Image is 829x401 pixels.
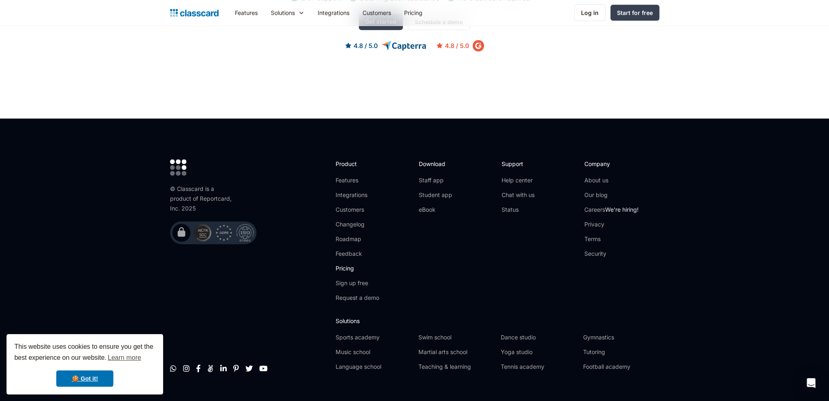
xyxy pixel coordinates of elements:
[336,191,379,199] a: Integrations
[610,5,659,21] a: Start for free
[617,9,653,17] div: Start for free
[801,373,821,393] div: Open Intercom Messenger
[502,206,535,214] a: Status
[584,160,639,168] h2: Company
[336,317,659,325] h2: Solutions
[501,333,577,341] a: Dance studio
[584,191,639,199] a: Our blog
[106,352,142,364] a: learn more about cookies
[7,334,163,394] div: cookieconsent
[207,364,214,372] a: 
[56,370,113,387] a: dismiss cookie message
[271,9,295,17] div: Solutions
[502,191,535,199] a: Chat with us
[581,9,599,17] div: Log in
[336,348,411,356] a: Music school
[336,235,379,243] a: Roadmap
[583,333,659,341] a: Gymnastics
[170,7,219,19] a: home
[336,176,379,184] a: Features
[583,363,659,371] a: Football academy
[584,235,639,243] a: Terms
[14,342,155,364] span: This website uses cookies to ensure you get the best experience on our website.
[233,364,239,372] a: 
[336,206,379,214] a: Customers
[574,4,606,21] a: Log in
[336,250,379,258] a: Feedback
[418,160,452,168] h2: Download
[336,279,379,287] a: Sign up free
[502,160,535,168] h2: Support
[418,191,452,199] a: Student app
[356,4,398,22] a: Customers
[398,4,429,22] a: Pricing
[584,176,639,184] a: About us
[336,220,379,228] a: Changelog
[259,364,267,372] a: 
[418,176,452,184] a: Staff app
[170,184,235,213] div: © Classcard is a product of Reportcard, Inc. 2025
[196,364,201,372] a: 
[418,348,494,356] a: Martial arts school
[336,294,379,302] a: Request a demo
[336,363,411,371] a: Language school
[501,348,577,356] a: Yoga studio
[220,364,227,372] a: 
[418,333,494,341] a: Swim school
[336,264,379,273] a: Pricing
[584,206,639,214] a: CareersWe're hiring!
[583,348,659,356] a: Tutoring
[336,160,379,168] h2: Product
[418,206,452,214] a: eBook
[502,176,535,184] a: Help center
[584,220,639,228] a: Privacy
[336,333,411,341] a: Sports academy
[418,363,494,371] a: Teaching & learning
[501,363,577,371] a: Tennis academy
[264,4,311,22] div: Solutions
[605,206,639,213] span: We're hiring!
[183,364,190,372] a: 
[245,364,253,372] a: 
[228,4,264,22] a: Features
[311,4,356,22] a: Integrations
[170,364,177,372] a: 
[584,250,639,258] a: Security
